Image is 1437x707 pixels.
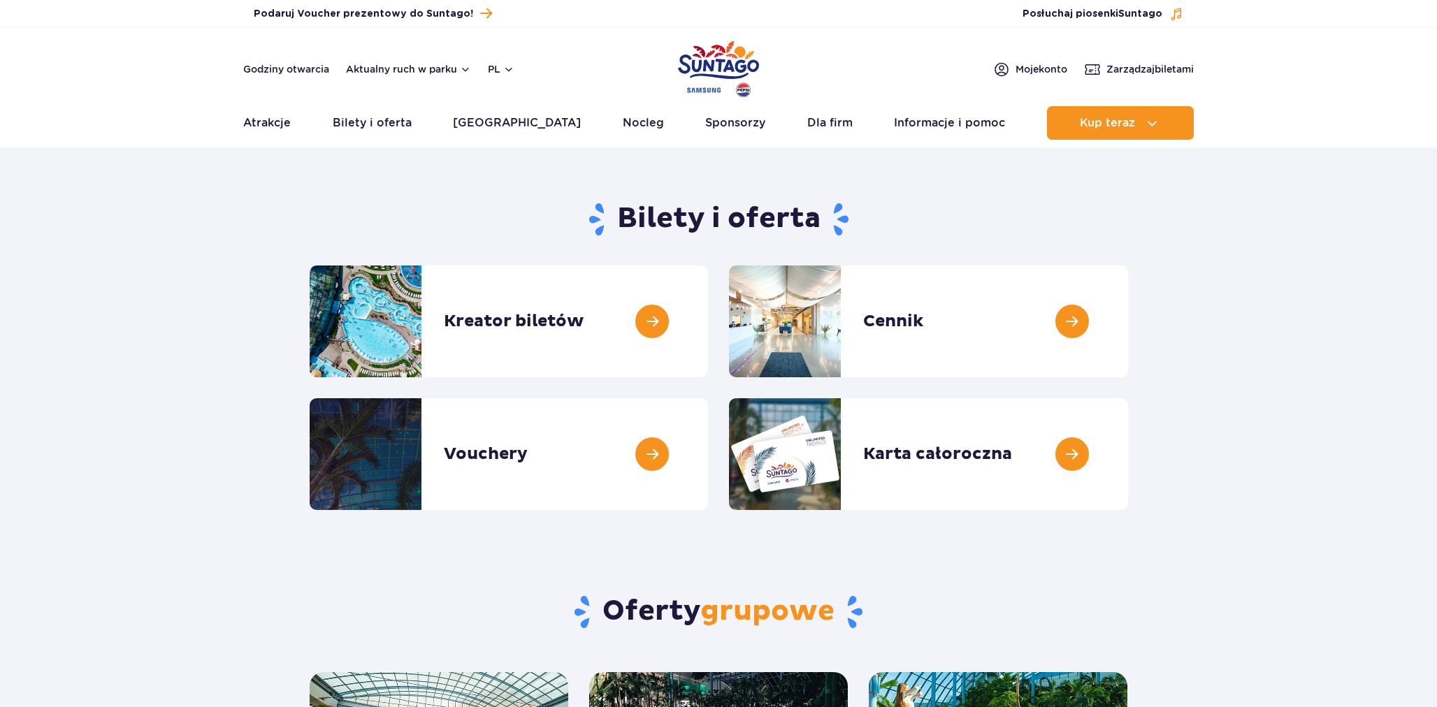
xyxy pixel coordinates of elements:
span: Podaruj Voucher prezentowy do Suntago! [254,7,473,21]
h2: Oferty [310,594,1128,630]
span: Zarządzaj biletami [1106,62,1194,76]
span: Kup teraz [1080,117,1135,129]
span: Suntago [1118,9,1162,19]
a: Mojekonto [993,61,1067,78]
a: Atrakcje [243,106,291,140]
h1: Bilety i oferta [310,201,1128,238]
button: pl [488,62,514,76]
span: Posłuchaj piosenki [1023,7,1162,21]
a: Park of Poland [678,35,759,99]
a: [GEOGRAPHIC_DATA] [453,106,581,140]
a: Sponsorzy [705,106,765,140]
a: Dla firm [807,106,853,140]
span: Moje konto [1016,62,1067,76]
a: Informacje i pomoc [894,106,1005,140]
button: Kup teraz [1047,106,1194,140]
span: grupowe [700,594,835,629]
button: Aktualny ruch w parku [346,64,471,75]
button: Posłuchaj piosenkiSuntago [1023,7,1183,21]
a: Podaruj Voucher prezentowy do Suntago! [254,4,492,23]
a: Zarządzajbiletami [1084,61,1194,78]
a: Bilety i oferta [333,106,412,140]
a: Godziny otwarcia [243,62,329,76]
a: Nocleg [623,106,664,140]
